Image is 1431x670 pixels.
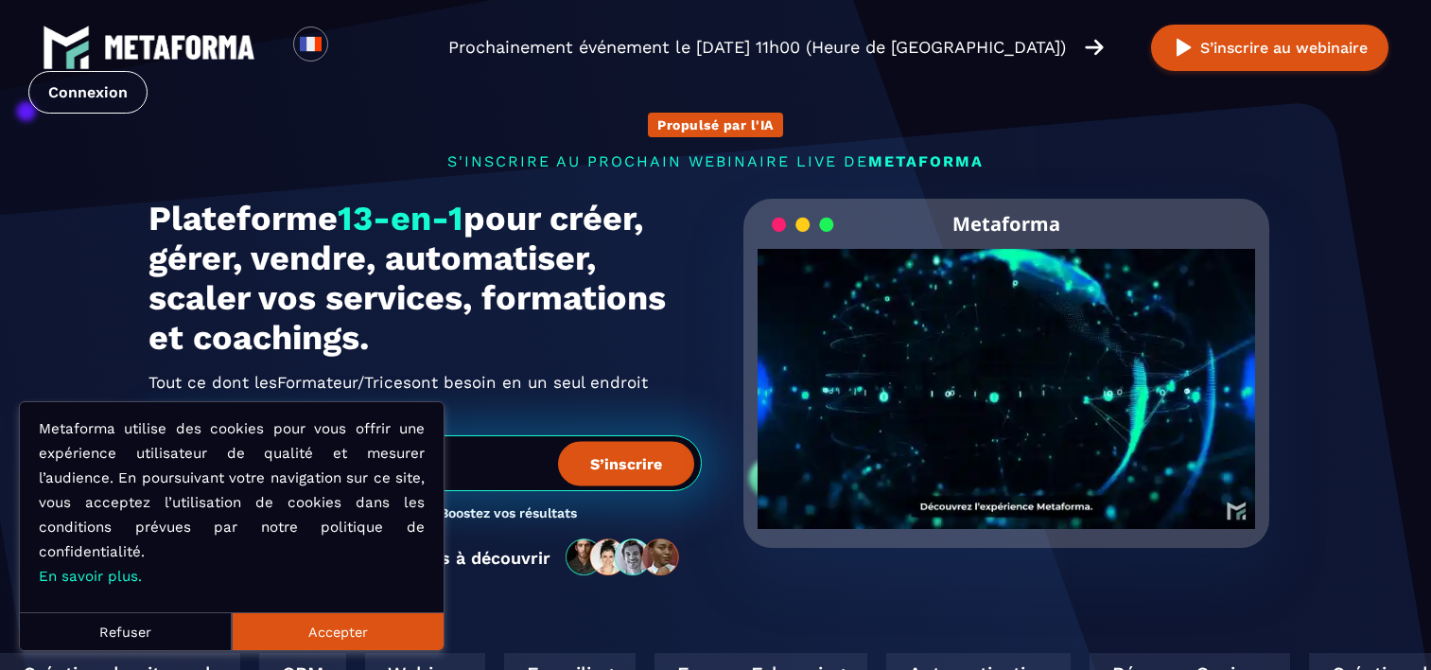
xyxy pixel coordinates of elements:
button: S’inscrire au webinaire [1151,25,1388,71]
h1: Plateforme pour créer, gérer, vendre, automatiser, scaler vos services, formations et coachings. [148,199,702,358]
button: Accepter [232,612,444,650]
button: S’inscrire [558,441,694,485]
button: Refuser [20,612,232,650]
p: Prochainement événement le [DATE] 11h00 (Heure de [GEOGRAPHIC_DATA]) [448,34,1066,61]
span: METAFORMA [868,152,984,170]
img: arrow-right [1085,37,1104,58]
p: Metaforma utilise des cookies pour vous offrir une expérience utilisateur de qualité et mesurer l... [39,416,425,589]
h2: Metaforma [952,199,1060,249]
img: community-people [560,538,687,577]
h2: Tout ce dont les ont besoin en un seul endroit [148,367,702,397]
input: Search for option [344,36,358,59]
a: Connexion [28,71,148,114]
a: En savoir plus. [39,568,142,585]
img: loading [772,216,834,234]
div: Search for option [328,26,375,68]
video: Your browser does not support the video tag. [758,249,1256,498]
p: s'inscrire au prochain webinaire live de [148,152,1283,170]
img: logo [104,35,255,60]
img: fr [299,32,323,56]
img: play [1172,36,1195,60]
img: logo [43,24,90,71]
span: Formateur/Trices [277,367,411,397]
h3: Boostez vos résultats [440,505,577,523]
span: 13-en-1 [338,199,463,238]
